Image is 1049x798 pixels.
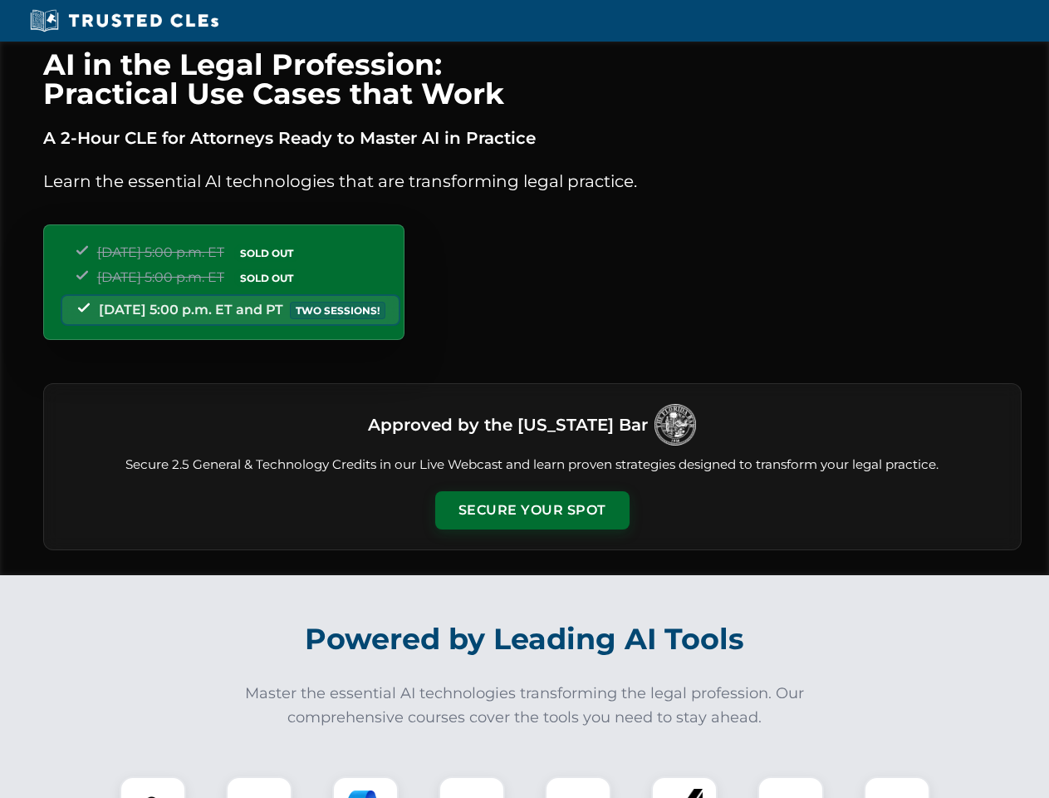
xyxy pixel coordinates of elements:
span: SOLD OUT [234,244,299,262]
h2: Powered by Leading AI Tools [65,610,985,668]
span: [DATE] 5:00 p.m. ET [97,269,224,285]
img: Logo [654,404,696,446]
span: [DATE] 5:00 p.m. ET [97,244,224,260]
p: Master the essential AI technologies transforming the legal profession. Our comprehensive courses... [234,682,816,730]
h3: Approved by the [US_STATE] Bar [368,410,648,440]
button: Secure Your Spot [435,491,630,530]
img: Trusted CLEs [25,8,223,33]
p: Secure 2.5 General & Technology Credits in our Live Webcast and learn proven strategies designed ... [64,456,1001,475]
span: SOLD OUT [234,269,299,287]
h1: AI in the Legal Profession: Practical Use Cases that Work [43,50,1022,108]
p: Learn the essential AI technologies that are transforming legal practice. [43,168,1022,195]
p: A 2-Hour CLE for Attorneys Ready to Master AI in Practice [43,125,1022,151]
